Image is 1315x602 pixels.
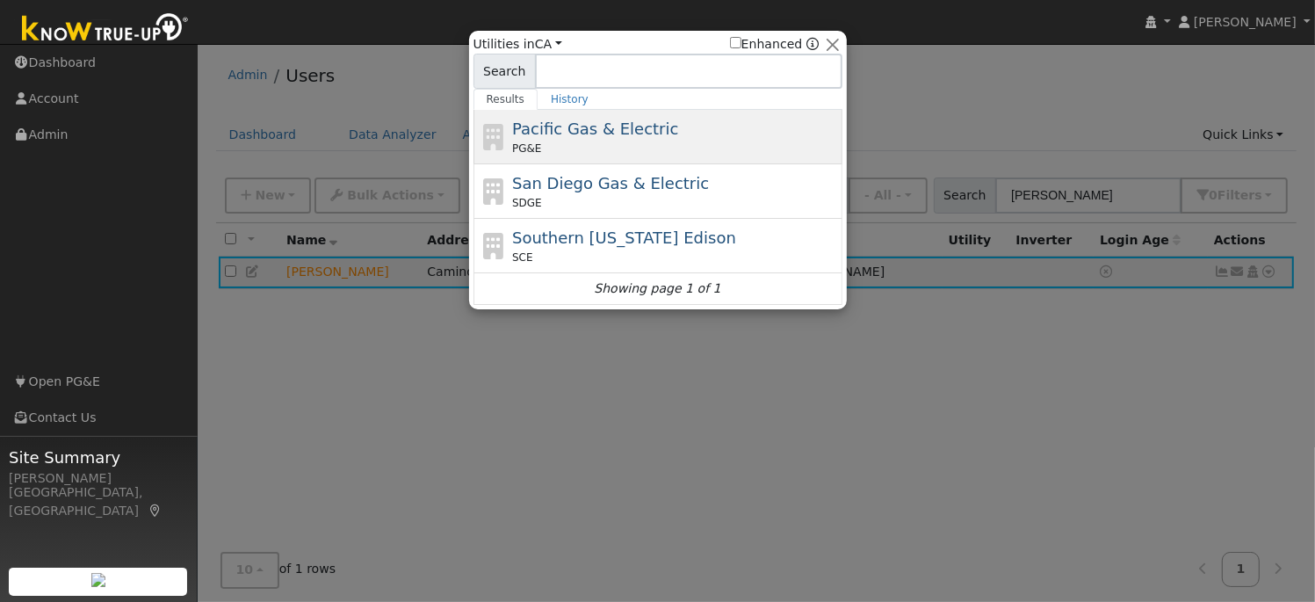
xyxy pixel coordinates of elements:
[13,10,198,49] img: Know True-Up
[9,469,188,488] div: [PERSON_NAME]
[91,573,105,587] img: retrieve
[730,35,820,54] span: Show enhanced providers
[1194,15,1297,29] span: [PERSON_NAME]
[473,35,562,54] span: Utilities in
[512,195,542,211] span: SDGE
[473,89,538,110] a: Results
[148,504,163,518] a: Map
[535,37,562,51] a: CA
[594,279,720,298] i: Showing page 1 of 1
[473,54,536,89] span: Search
[512,174,709,192] span: San Diego Gas & Electric
[730,35,803,54] label: Enhanced
[512,141,541,156] span: PG&E
[806,37,819,51] a: Enhanced Providers
[730,37,741,48] input: Enhanced
[9,446,188,469] span: Site Summary
[512,228,736,247] span: Southern [US_STATE] Edison
[512,120,678,138] span: Pacific Gas & Electric
[538,89,602,110] a: History
[512,250,533,265] span: SCE
[9,483,188,520] div: [GEOGRAPHIC_DATA], [GEOGRAPHIC_DATA]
